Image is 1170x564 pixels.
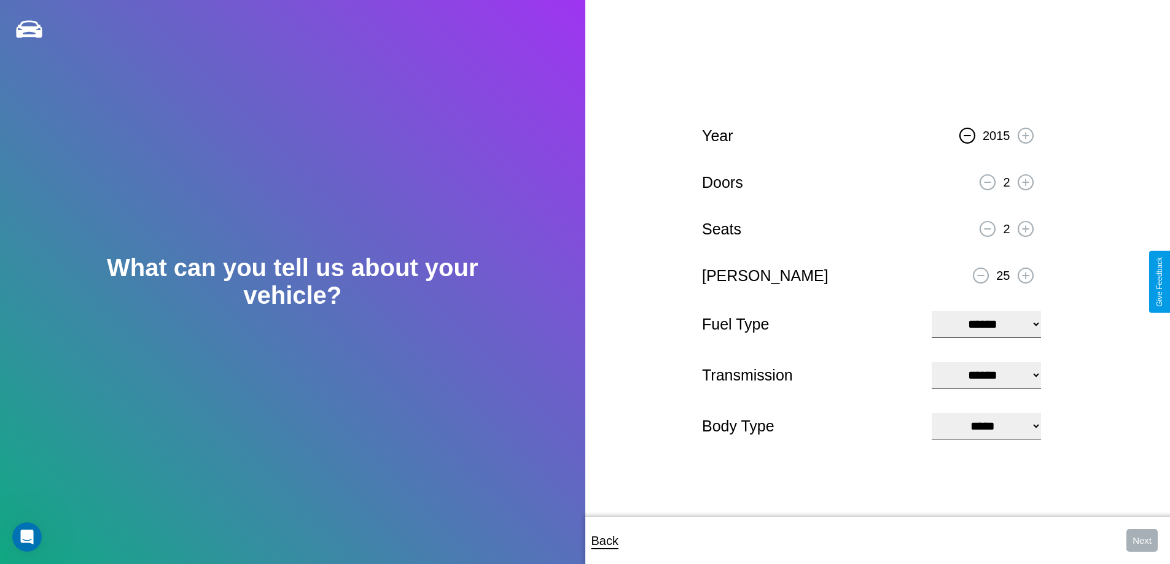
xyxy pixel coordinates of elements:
[58,254,526,309] h2: What can you tell us about your vehicle?
[1003,218,1010,240] p: 2
[1126,529,1158,552] button: Next
[702,169,743,196] p: Doors
[591,530,618,552] p: Back
[702,412,919,440] p: Body Type
[1003,171,1010,193] p: 2
[1155,257,1164,307] div: Give Feedback
[702,122,733,150] p: Year
[983,125,1010,147] p: 2015
[702,215,741,243] p: Seats
[996,265,1010,287] p: 25
[12,522,42,552] iframe: Intercom live chat
[702,311,919,338] p: Fuel Type
[702,361,919,389] p: Transmission
[702,262,829,290] p: [PERSON_NAME]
